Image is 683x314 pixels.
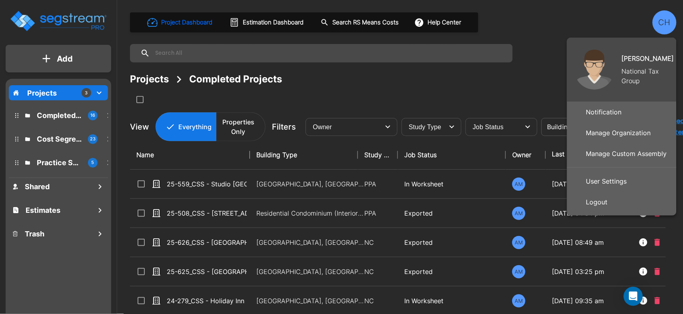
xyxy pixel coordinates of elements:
[622,66,677,86] p: National Tax Group
[583,173,630,189] p: User Settings
[583,194,611,210] p: Logout
[583,125,654,141] p: Manage Organization
[624,287,643,306] div: Open Intercom Messenger
[583,146,670,162] p: Manage Custom Assembly
[622,54,674,63] h1: [PERSON_NAME]
[575,50,615,90] img: Christina Harrison
[583,104,625,120] p: Notification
